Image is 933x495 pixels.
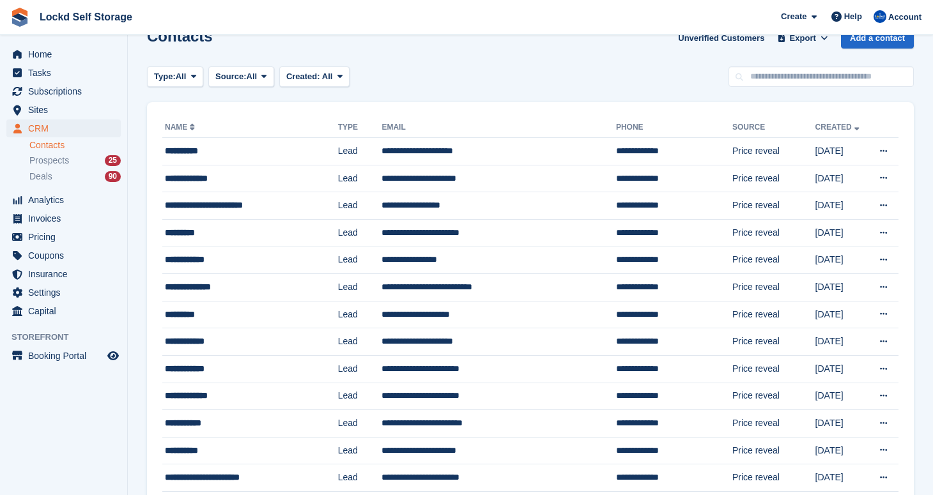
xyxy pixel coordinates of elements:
span: Coupons [28,247,105,264]
a: Add a contact [841,27,914,49]
td: Price reveal [732,383,815,410]
span: Insurance [28,265,105,283]
a: menu [6,284,121,301]
button: Created: All [279,66,350,88]
td: [DATE] [815,247,868,274]
div: 25 [105,155,121,166]
a: Created [815,123,862,132]
td: Lead [338,192,382,220]
td: [DATE] [815,219,868,247]
span: Settings [28,284,105,301]
a: menu [6,302,121,320]
td: Price reveal [732,192,815,220]
td: Lead [338,165,382,192]
td: Lead [338,328,382,356]
td: Price reveal [732,247,815,274]
a: Preview store [105,348,121,363]
a: menu [6,101,121,119]
td: Price reveal [732,165,815,192]
td: Price reveal [732,464,815,492]
span: Tasks [28,64,105,82]
td: Price reveal [732,437,815,464]
a: Contacts [29,139,121,151]
a: menu [6,64,121,82]
span: Account [888,11,921,24]
span: Subscriptions [28,82,105,100]
button: Source: All [208,66,274,88]
td: [DATE] [815,138,868,165]
span: Source: [215,70,246,83]
td: Lead [338,383,382,410]
td: Price reveal [732,138,815,165]
td: Lead [338,464,382,492]
a: Deals 90 [29,170,121,183]
a: menu [6,119,121,137]
span: All [247,70,258,83]
td: Price reveal [732,328,815,356]
span: CRM [28,119,105,137]
a: menu [6,82,121,100]
td: Price reveal [732,301,815,328]
td: Lead [338,301,382,328]
th: Type [338,118,382,138]
th: Phone [616,118,732,138]
a: Unverified Customers [673,27,769,49]
td: [DATE] [815,165,868,192]
a: menu [6,209,121,227]
th: Email [382,118,615,138]
td: [DATE] [815,192,868,220]
button: Export [775,27,831,49]
span: Pricing [28,228,105,246]
span: Sites [28,101,105,119]
span: Deals [29,171,52,183]
span: Booking Portal [28,347,105,365]
td: [DATE] [815,383,868,410]
span: All [322,72,333,81]
a: Name [165,123,197,132]
a: menu [6,191,121,209]
span: Create [781,10,806,23]
td: [DATE] [815,464,868,492]
td: Lead [338,355,382,383]
span: Type: [154,70,176,83]
td: Lead [338,247,382,274]
a: menu [6,45,121,63]
img: Jonny Bleach [874,10,886,23]
td: Lead [338,274,382,301]
span: Invoices [28,209,105,227]
td: [DATE] [815,410,868,438]
span: Help [844,10,862,23]
a: menu [6,265,121,283]
span: Storefront [12,331,127,344]
td: Price reveal [732,219,815,247]
a: menu [6,228,121,246]
td: [DATE] [815,355,868,383]
a: Prospects 25 [29,154,121,167]
h1: Contacts [147,27,213,45]
a: menu [6,347,121,365]
span: All [176,70,187,83]
td: [DATE] [815,301,868,328]
td: [DATE] [815,328,868,356]
td: Price reveal [732,274,815,301]
td: Price reveal [732,410,815,438]
div: 90 [105,171,121,182]
td: Lead [338,437,382,464]
td: Lead [338,219,382,247]
img: stora-icon-8386f47178a22dfd0bd8f6a31ec36ba5ce8667c1dd55bd0f319d3a0aa187defe.svg [10,8,29,27]
span: Home [28,45,105,63]
td: [DATE] [815,274,868,301]
td: Lead [338,410,382,438]
span: Prospects [29,155,69,167]
th: Source [732,118,815,138]
a: Lockd Self Storage [35,6,137,27]
span: Analytics [28,191,105,209]
span: Capital [28,302,105,320]
a: menu [6,247,121,264]
td: Price reveal [732,355,815,383]
span: Created: [286,72,320,81]
button: Type: All [147,66,203,88]
td: [DATE] [815,437,868,464]
td: Lead [338,138,382,165]
span: Export [790,32,816,45]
